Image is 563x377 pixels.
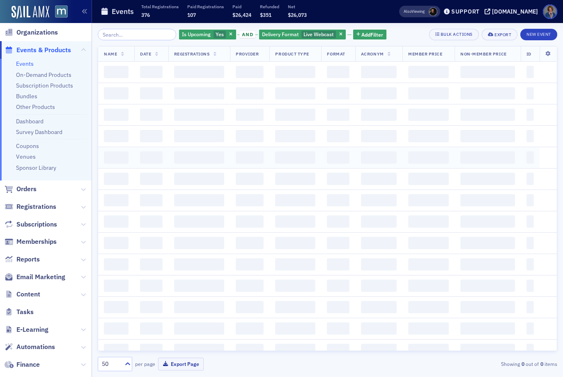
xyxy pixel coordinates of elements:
a: Email Marketing [5,273,65,282]
span: ‌ [526,87,534,99]
span: Format [327,51,345,57]
button: AddFilter [353,30,387,40]
span: ‌ [236,237,264,249]
a: Content [5,290,40,299]
span: Name [104,51,117,57]
div: Live Webcast [259,30,346,40]
span: ‌ [104,301,129,313]
span: ‌ [275,215,315,228]
span: ‌ [408,109,449,121]
span: ‌ [174,130,225,142]
span: ‌ [408,301,449,313]
span: ‌ [174,194,225,206]
span: ‌ [236,301,264,313]
span: ‌ [275,322,315,335]
a: Reports [5,255,40,264]
span: ‌ [236,280,264,292]
span: ‌ [275,173,315,185]
span: ‌ [526,322,534,335]
a: View Homepage [49,5,68,19]
span: ‌ [526,258,534,271]
span: ‌ [327,109,349,121]
div: [DOMAIN_NAME] [492,8,538,15]
span: ‌ [526,130,534,142]
span: ‌ [408,130,449,142]
span: ‌ [327,322,349,335]
span: ‌ [140,173,162,185]
span: ‌ [140,194,162,206]
span: ‌ [460,280,515,292]
span: ‌ [408,215,449,228]
button: New Event [520,29,557,40]
span: Email Marketing [16,273,65,282]
span: ‌ [275,344,315,356]
a: Venues [16,153,36,160]
span: ‌ [236,173,264,185]
span: ‌ [327,66,349,78]
span: Content [16,290,40,299]
span: ‌ [104,66,129,78]
span: ‌ [460,344,515,356]
strong: 0 [539,360,545,368]
span: Registrations [16,202,56,211]
span: ‌ [327,194,349,206]
span: ‌ [408,322,449,335]
span: ‌ [327,173,349,185]
span: ‌ [460,151,515,164]
span: ‌ [460,258,515,271]
span: ‌ [104,237,129,249]
span: ‌ [526,151,534,164]
span: ‌ [275,237,315,249]
button: [DOMAIN_NAME] [485,9,541,14]
a: Subscriptions [5,220,57,229]
a: SailAMX [11,6,49,19]
span: ‌ [361,87,397,99]
span: ‌ [526,66,534,78]
button: and [237,31,258,38]
span: ‌ [361,237,397,249]
span: Provider [236,51,259,57]
span: ‌ [174,109,225,121]
span: ‌ [140,130,162,142]
span: ‌ [408,87,449,99]
a: Survey Dashboard [16,128,62,136]
span: ‌ [236,215,264,228]
a: Automations [5,342,55,352]
span: ‌ [236,66,264,78]
span: ‌ [408,280,449,292]
span: ‌ [174,151,225,164]
a: On-Demand Products [16,71,71,79]
span: ‌ [236,109,264,121]
a: Tasks [5,308,34,317]
label: per page [135,360,155,368]
span: Add Filter [361,31,383,38]
span: ‌ [275,280,315,292]
span: ‌ [236,151,264,164]
span: ID [526,51,531,57]
span: ‌ [275,258,315,271]
span: ‌ [361,66,397,78]
span: Reports [16,255,40,264]
span: ‌ [361,301,397,313]
span: Yes [216,31,224,37]
span: Automations [16,342,55,352]
span: 107 [187,12,196,18]
a: Events [16,60,34,67]
a: Coupons [16,142,39,150]
img: SailAMX [55,5,68,18]
span: ‌ [174,322,225,335]
input: Search… [98,29,176,40]
span: ‌ [327,344,349,356]
span: ‌ [104,344,129,356]
a: Bundles [16,93,37,100]
span: ‌ [275,87,315,99]
span: Viewing [404,9,425,14]
span: ‌ [275,151,315,164]
a: Other Products [16,103,55,111]
div: Export [494,32,511,37]
p: Total Registrations [141,4,179,9]
span: ‌ [104,87,129,99]
span: Product Type [275,51,309,57]
span: $26,424 [232,12,251,18]
span: ‌ [140,280,162,292]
